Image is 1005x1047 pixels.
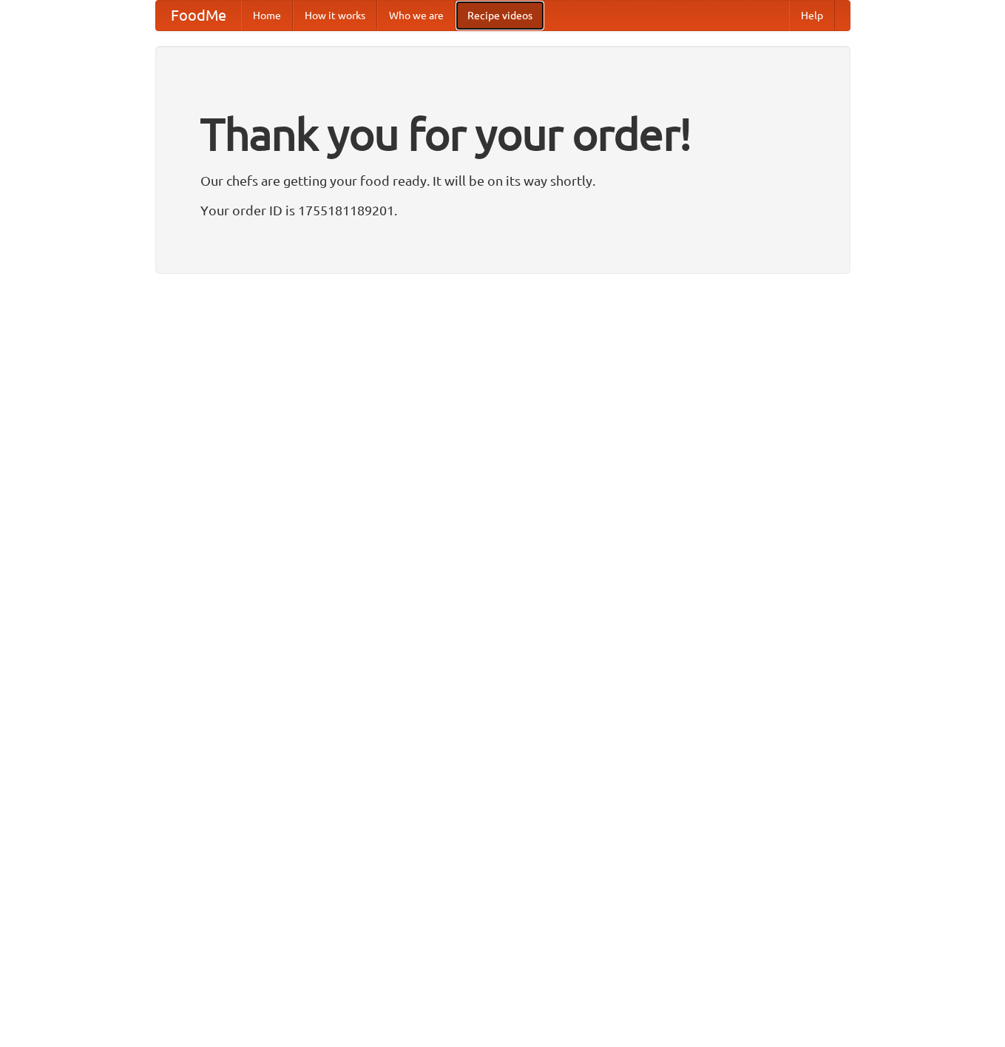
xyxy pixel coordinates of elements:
[241,1,293,30] a: Home
[456,1,544,30] a: Recipe videos
[200,98,805,169] h1: Thank you for your order!
[156,1,241,30] a: FoodMe
[377,1,456,30] a: Who we are
[200,169,805,192] p: Our chefs are getting your food ready. It will be on its way shortly.
[200,199,805,221] p: Your order ID is 1755181189201.
[293,1,377,30] a: How it works
[789,1,835,30] a: Help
